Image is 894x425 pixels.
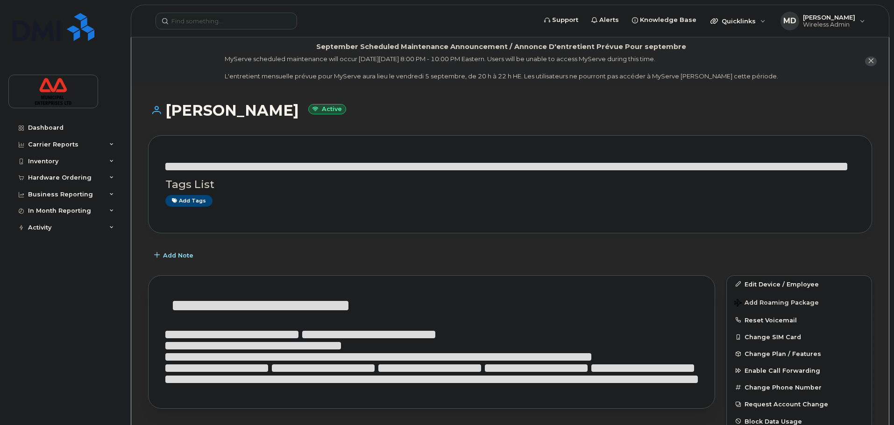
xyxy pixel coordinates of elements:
[727,312,872,328] button: Reset Voicemail
[727,293,872,312] button: Add Roaming Package
[316,42,686,52] div: September Scheduled Maintenance Announcement / Annonce D'entretient Prévue Pour septembre
[727,328,872,345] button: Change SIM Card
[163,251,193,260] span: Add Note
[165,195,213,207] a: Add tags
[734,299,819,308] span: Add Roaming Package
[865,56,877,66] button: close notification
[165,179,855,190] h3: Tags List
[745,350,821,357] span: Change Plan / Features
[727,276,872,293] a: Edit Device / Employee
[727,396,872,412] button: Request Account Change
[225,55,778,81] div: MyServe scheduled maintenance will occur [DATE][DATE] 8:00 PM - 10:00 PM Eastern. Users will be u...
[745,367,820,374] span: Enable Call Forwarding
[727,379,872,396] button: Change Phone Number
[308,104,346,115] small: Active
[148,102,872,118] h1: [PERSON_NAME]
[727,345,872,362] button: Change Plan / Features
[148,247,201,264] button: Add Note
[727,362,872,379] button: Enable Call Forwarding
